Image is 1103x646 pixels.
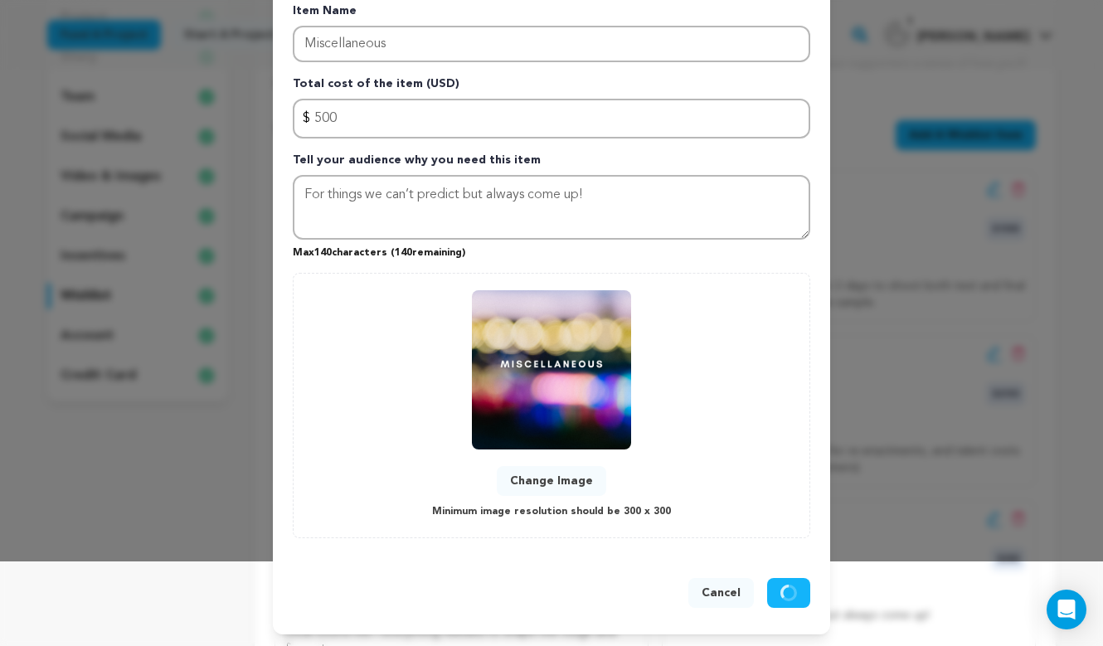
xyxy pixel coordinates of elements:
[293,152,810,175] p: Tell your audience why you need this item
[395,248,412,258] span: 140
[293,175,810,240] textarea: Tell your audience why you need this item
[688,578,754,608] button: Cancel
[303,109,310,129] span: $
[293,2,810,26] p: Item Name
[293,240,810,260] p: Max characters ( remaining)
[432,503,671,522] p: Minimum image resolution should be 300 x 300
[293,26,810,62] input: Enter item name
[314,248,332,258] span: 140
[1047,590,1086,629] div: Open Intercom Messenger
[497,466,606,496] button: Change Image
[293,75,810,99] p: Total cost of the item (USD)
[293,99,810,138] input: Enter total cost of the item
